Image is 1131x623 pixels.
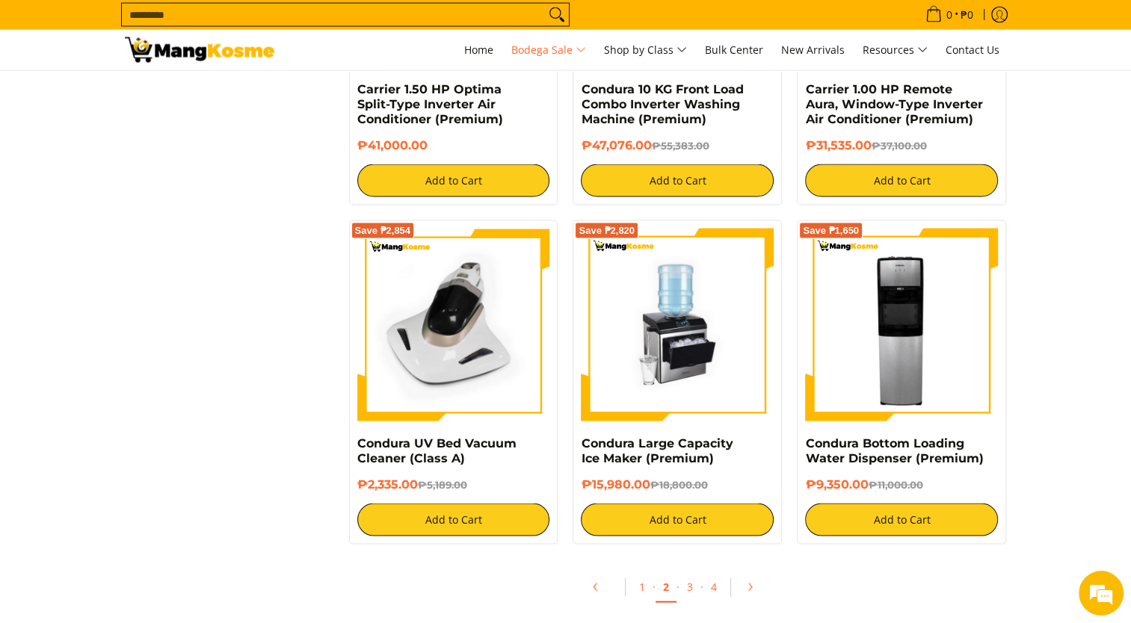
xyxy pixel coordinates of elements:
[581,436,733,465] a: Condura Large Capacity Ice Maker (Premium)
[357,477,550,492] h6: ₱2,335.00
[946,43,999,57] span: Contact Us
[545,4,569,26] button: Search
[781,43,845,57] span: New Arrivals
[677,580,679,594] span: ·
[357,164,550,197] button: Add to Cart
[7,408,285,460] textarea: Type your message and hit 'Enter'
[581,229,774,421] img: https://mangkosme.com/products/condura-large-capacity-ice-maker-premium
[805,138,998,153] h6: ₱31,535.00
[579,226,635,235] span: Save ₱2,820
[342,567,1014,615] ul: Pagination
[597,30,694,70] a: Shop by Class
[355,226,411,235] span: Save ₱2,854
[245,7,281,43] div: Minimize live chat window
[805,229,998,421] img: Condura Bottom Loading Water Dispenser (Premium)
[581,164,774,197] button: Add to Cart
[125,37,274,63] img: Bodega Sale l Mang Kosme: Cost-Efficient &amp; Quality Home Appliances | Page 2
[357,436,517,465] a: Condura UV Bed Vacuum Cleaner (Class A)
[289,30,1007,70] nav: Main Menu
[581,477,774,492] h6: ₱15,980.00
[805,477,998,492] h6: ₱9,350.00
[700,580,703,594] span: ·
[632,572,653,601] a: 1
[650,479,707,491] del: ₱18,800.00
[679,572,700,601] a: 3
[357,82,503,126] a: Carrier 1.50 HP Optima Split-Type Inverter Air Conditioner (Premium)
[504,30,594,70] a: Bodega Sale
[581,503,774,536] button: Add to Cart
[457,30,501,70] a: Home
[703,572,724,601] a: 4
[921,7,978,23] span: •
[604,41,687,60] span: Shop by Class
[357,503,550,536] button: Add to Cart
[805,436,983,465] a: Condura Bottom Loading Water Dispenser (Premium)
[868,479,922,491] del: ₱11,000.00
[805,503,998,536] button: Add to Cart
[87,188,206,339] span: We're online!
[944,10,955,20] span: 0
[656,572,677,603] a: 2
[774,30,852,70] a: New Arrivals
[855,30,935,70] a: Resources
[651,140,709,152] del: ₱55,383.00
[581,82,743,126] a: Condura 10 KG Front Load Combo Inverter Washing Machine (Premium)
[511,41,586,60] span: Bodega Sale
[581,138,774,153] h6: ₱47,076.00
[653,580,656,594] span: ·
[697,30,771,70] a: Bulk Center
[464,43,493,57] span: Home
[78,84,251,103] div: Chat with us now
[357,229,550,421] img: Condura UV Bed Vacuum Cleaner (Class A)
[357,138,550,153] h6: ₱41,000.00
[958,10,976,20] span: ₱0
[871,140,926,152] del: ₱37,100.00
[705,43,763,57] span: Bulk Center
[803,226,859,235] span: Save ₱1,650
[863,41,928,60] span: Resources
[805,82,982,126] a: Carrier 1.00 HP Remote Aura, Window-Type Inverter Air Conditioner (Premium)
[418,479,467,491] del: ₱5,189.00
[805,164,998,197] button: Add to Cart
[938,30,1007,70] a: Contact Us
